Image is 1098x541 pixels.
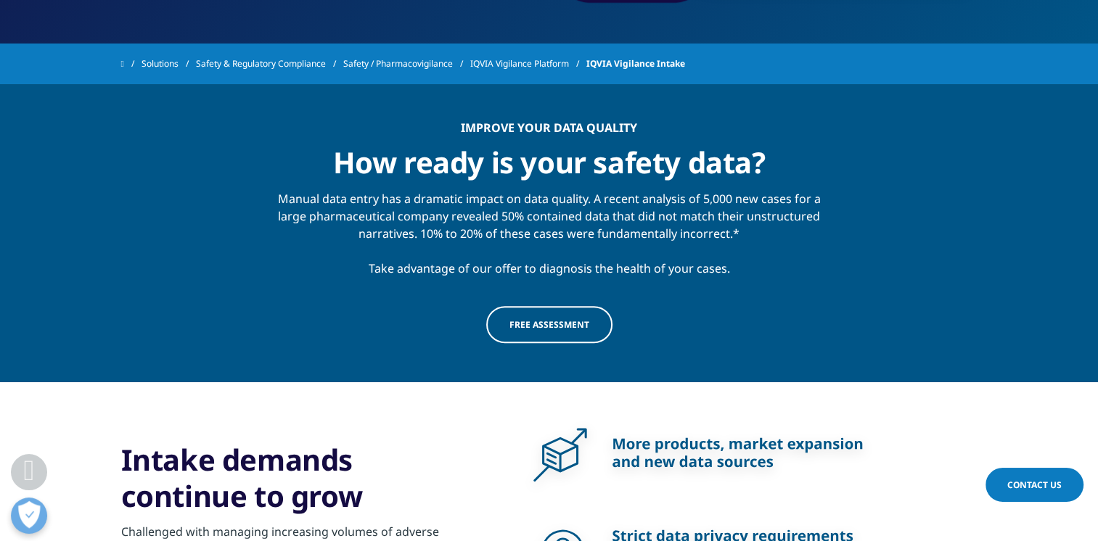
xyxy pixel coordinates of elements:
[586,51,685,77] span: IQVIA Vigilance Intake
[196,51,343,77] a: Safety & Regulatory Compliance
[121,442,473,514] h3: Intake demands continue to grow
[11,497,47,534] button: Açık Tercihler
[269,181,829,277] div: Manual data entry has a dramatic impact on data quality. A recent analysis of 5,000 new cases for...
[269,120,829,135] div: IMPROVE YOUR DATA QUALITY
[486,306,612,343] a: Free Assessment
[509,318,589,331] span: Free Assessment
[1007,479,1062,491] span: Contact Us
[269,135,829,181] div: How ready is your safety data?
[343,51,470,77] a: Safety / Pharmacovigilance
[986,468,1083,502] a: Contact Us
[470,51,586,77] a: IQVIA Vigilance Platform
[142,51,196,77] a: Solutions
